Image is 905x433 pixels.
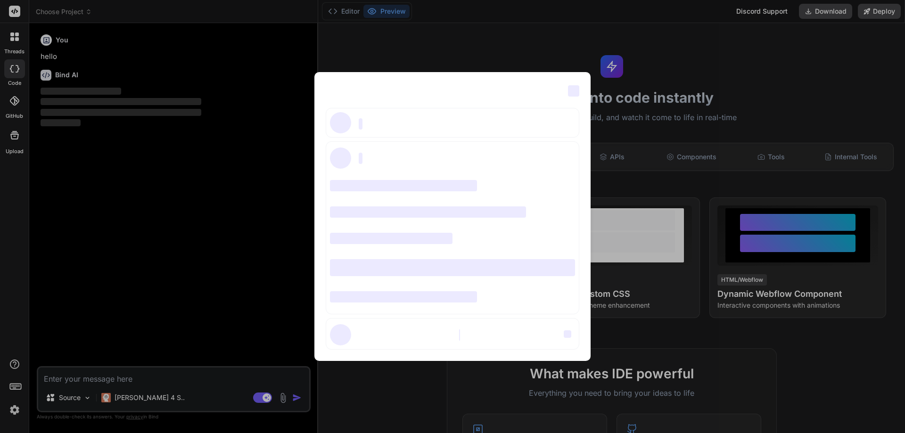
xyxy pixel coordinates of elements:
span: ‌ [330,324,351,345]
span: ‌ [564,330,571,338]
span: ‌ [330,206,527,218]
span: ‌ [330,291,477,302]
span: ‌ [330,233,452,244]
span: ‌ [359,118,362,130]
span: ‌ [568,85,579,97]
span: ‌ [330,180,477,191]
span: ‌ [330,259,576,276]
span: ‌ [459,329,460,341]
span: ‌ [359,153,362,164]
span: ‌ [330,147,351,169]
span: ‌ [330,112,351,133]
